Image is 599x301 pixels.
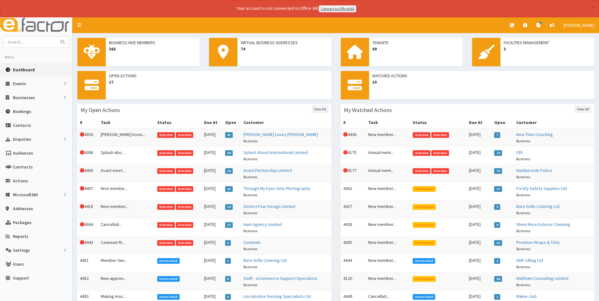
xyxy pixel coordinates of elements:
span: Virtual Business Addresses [241,39,328,46]
td: Hive membe... [98,182,155,200]
span: [PERSON_NAME] [564,22,594,28]
span: Overdue [431,150,449,156]
i: This Action is overdue! [80,150,84,155]
span: Overdue [157,186,175,192]
span: 27 [494,186,502,192]
a: Premium Wraps & Tints [516,239,560,245]
i: This Action is overdue! [80,240,84,245]
small: Business [243,264,257,269]
td: 4388 [77,146,98,164]
small: Business [243,228,257,233]
span: Overdue [413,150,430,156]
span: In Progress [413,222,436,228]
td: [DATE] [201,254,223,272]
a: [PERSON_NAME] Loves [PERSON_NAME] [243,132,318,137]
td: [DATE] [201,146,223,164]
th: Customer [241,117,331,128]
span: Support [13,275,29,281]
span: Open Actions [109,73,328,79]
span: Unresolved [413,258,435,264]
span: Overdue [157,204,175,210]
a: Humberside Police [516,168,552,173]
span: In Progress [413,186,436,192]
span: 72 [494,150,502,156]
span: Settings [13,247,30,253]
small: Business [516,139,530,143]
span: 72 [494,168,502,174]
i: This Action is overdue! [343,168,348,173]
span: Overdue [176,132,194,138]
th: Due At [466,117,492,128]
a: Ham Agency Limited [243,221,282,227]
a: Avant Partnership Limited [243,168,292,173]
span: Reports [13,233,28,239]
td: [DATE] [201,218,223,236]
a: Bare Grills Catering Ltd [516,204,560,209]
small: Business [516,264,530,269]
i: This Action is overdue! [80,132,84,137]
a: Now Then Coaching [516,132,553,137]
th: Task [98,117,155,128]
a: CEF [516,150,523,155]
span: Overdue [413,132,430,138]
span: 69 [372,46,460,52]
td: 4427 [341,200,366,218]
small: Business [243,246,257,251]
span: 2 [494,258,500,264]
button: × [591,4,594,11]
span: Overdue [157,240,175,246]
small: Business [516,246,530,251]
td: New appren... [98,272,155,290]
small: Business [516,192,530,197]
span: Unresolved [413,294,435,300]
small: Business [516,228,530,233]
td: New member... [366,254,410,272]
span: In Progress [413,240,436,246]
td: [DATE] [201,182,223,200]
span: Contracts [13,164,33,170]
small: Business [243,156,257,161]
td: 4428 [341,218,366,236]
span: Unresolved [157,294,180,300]
span: 1 [494,294,500,300]
span: 20 [225,150,233,156]
span: In Progress [413,204,436,210]
span: 2 [225,240,231,246]
a: Bare Grills Catering Ltd [243,257,287,263]
td: New member... [366,200,410,218]
td: [DATE] [466,146,492,164]
a: Connect to Office365 [319,5,356,12]
a: Webham Consulting Limited [516,275,568,281]
td: [DATE] [466,272,492,290]
span: 10 [372,79,591,85]
td: Annual mem... [366,164,410,182]
td: 4303 [77,128,98,147]
i: This Action is overdue! [343,132,348,137]
small: Business [243,210,257,215]
td: [DATE] [466,128,492,147]
td: 4175 [341,146,366,164]
span: Unresolved [157,258,180,264]
td: 4362 [341,182,366,200]
span: Overdue [413,168,430,174]
td: [DATE] [466,182,492,200]
a: AMF Lifting Ltd [516,257,543,263]
a: Fortify Safety Supplies Ltd [516,186,567,191]
a: Connexin [243,239,261,245]
span: 9 [494,204,500,210]
span: Watched Actions [372,73,591,79]
i: This Action is overdue! [80,168,84,173]
span: Overdue [176,222,194,228]
td: 4385 [341,236,366,254]
div: Your account is not connected to Office 365 [112,5,481,12]
td: [DATE] [201,164,223,182]
span: Business Hive Members [109,39,196,46]
td: Connexin M... [98,236,155,254]
td: 4452 [77,272,98,290]
span: Overdue [431,132,449,138]
td: Cancellati... [98,218,155,236]
td: [DATE] [201,272,223,290]
span: Enquiries [13,136,31,142]
span: Bookings [13,109,31,114]
span: 16 [225,168,233,174]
